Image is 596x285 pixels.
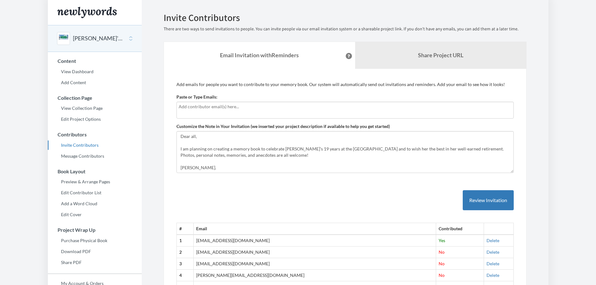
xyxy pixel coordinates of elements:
a: Invite Contributors [48,140,142,150]
span: No [439,272,445,278]
h2: Invite Contributors [164,13,527,23]
a: Share PDF [48,258,142,267]
th: 1 [176,235,193,246]
a: Download PDF [48,247,142,256]
th: # [176,223,193,235]
img: Newlywords logo [57,7,117,18]
th: 4 [176,270,193,281]
p: There are two ways to send invitations to people. You can invite people via our email invitation ... [164,26,527,32]
th: Contributed [436,223,484,235]
h3: Contributors [48,132,142,137]
th: 2 [176,247,193,258]
b: Share Project URL [418,52,463,59]
td: [EMAIL_ADDRESS][DOMAIN_NAME] [193,235,436,246]
button: [PERSON_NAME]'s Retirement [73,34,124,43]
strong: Email Invitation with Reminders [220,52,299,59]
span: Yes [439,238,445,243]
a: Edit Cover [48,210,142,219]
span: No [439,261,445,266]
p: Add emails for people you want to contribute to your memory book. Our system will automatically s... [176,81,514,88]
label: Paste or Type Emails: [176,94,217,100]
a: Edit Project Options [48,115,142,124]
a: Delete [486,238,499,243]
a: Delete [486,272,499,278]
a: Add Content [48,78,142,87]
input: Add contributor email(s) here... [179,103,512,110]
a: Delete [486,249,499,255]
td: [EMAIL_ADDRESS][DOMAIN_NAME] [193,247,436,258]
a: Message Contributors [48,151,142,161]
a: Edit Contributor List [48,188,142,197]
td: [PERSON_NAME][EMAIL_ADDRESS][DOMAIN_NAME] [193,270,436,281]
h3: Content [48,58,142,64]
a: View Collection Page [48,104,142,113]
label: Customize the Note in Your Invitation (we inserted your project description if available to help ... [176,123,390,130]
span: No [439,249,445,255]
textarea: Dear all, I am planning on creating a memory book to celebrate [PERSON_NAME]'s 19 years at the [G... [176,131,514,173]
th: 3 [176,258,193,270]
a: Delete [486,261,499,266]
a: Add a Word Cloud [48,199,142,208]
td: [EMAIL_ADDRESS][DOMAIN_NAME] [193,258,436,270]
h3: Book Layout [48,169,142,174]
a: View Dashboard [48,67,142,76]
button: Review Invitation [463,190,514,211]
a: Purchase Physical Book [48,236,142,245]
h3: Project Wrap Up [48,227,142,233]
a: Preview & Arrange Pages [48,177,142,186]
h3: Collection Page [48,95,142,101]
th: Email [193,223,436,235]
